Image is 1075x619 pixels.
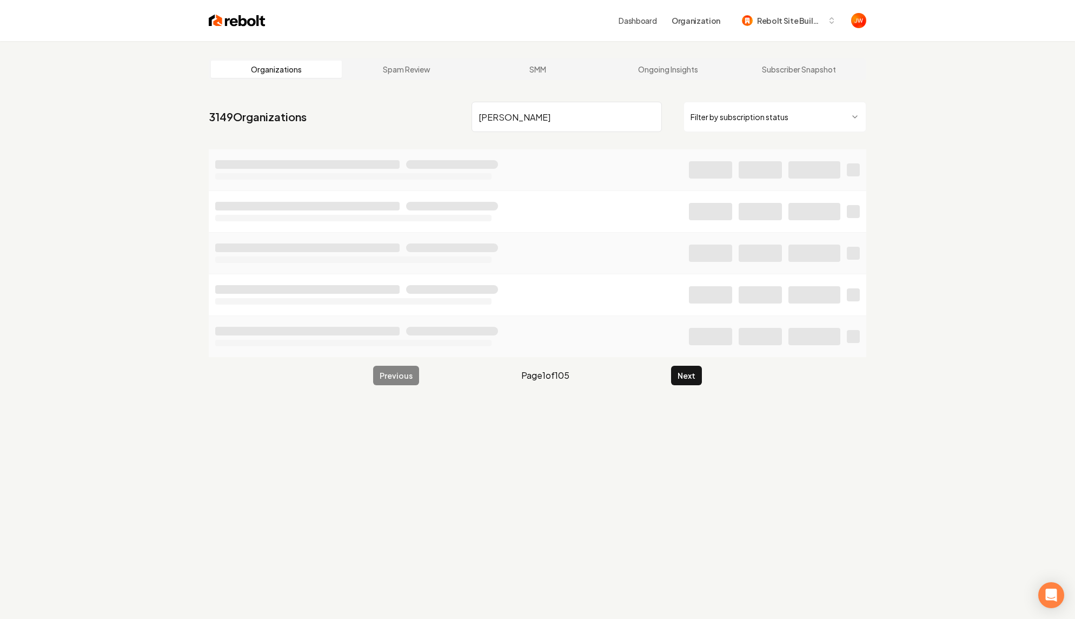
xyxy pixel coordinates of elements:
button: Open user button [851,13,866,28]
a: Subscriber Snapshot [733,61,864,78]
div: Open Intercom Messenger [1038,582,1064,608]
img: John Williams [851,13,866,28]
a: SMM [472,61,603,78]
a: Dashboard [619,15,656,26]
span: Rebolt Site Builder [757,15,823,27]
button: Next [671,366,702,385]
a: 3149Organizations [209,109,307,124]
span: Page 1 of 105 [521,369,569,382]
a: Spam Review [342,61,473,78]
a: Ongoing Insights [603,61,734,78]
img: Rebolt Logo [209,13,266,28]
a: Organizations [211,61,342,78]
img: Rebolt Site Builder [742,15,753,26]
button: Organization [665,11,727,30]
input: Search by name or ID [472,102,662,132]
